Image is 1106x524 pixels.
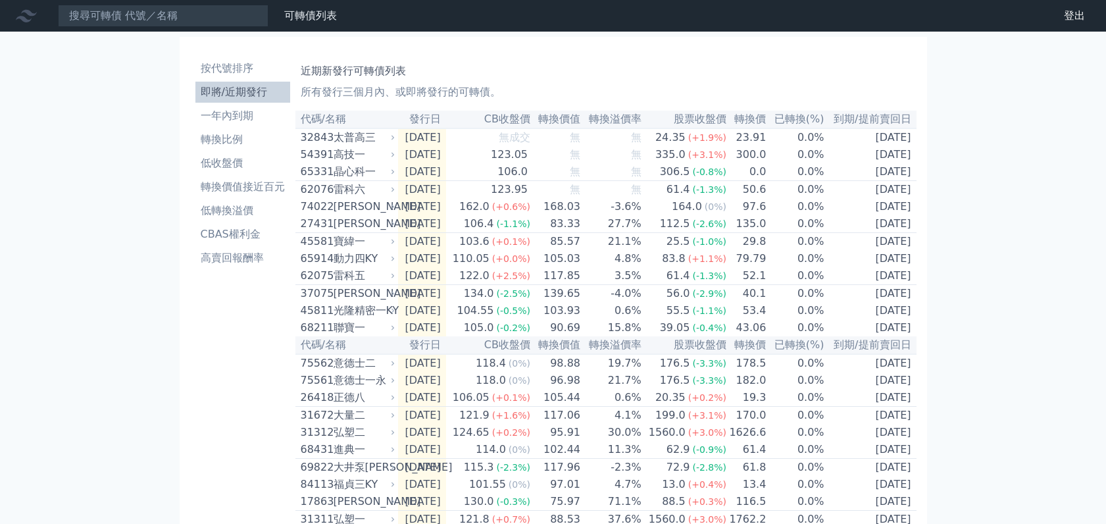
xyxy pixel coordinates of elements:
[692,462,726,473] span: (-2.8%)
[653,147,688,163] div: 335.0
[398,389,446,407] td: [DATE]
[195,248,290,269] a: 高賣回報酬率
[531,111,581,128] th: 轉換價值
[581,389,642,407] td: 0.6%
[398,128,446,146] td: [DATE]
[767,146,824,163] td: 0.0%
[570,165,580,178] span: 無
[334,425,393,440] div: 弘塑二
[334,407,393,423] div: 大量二
[581,493,642,511] td: 71.1%
[398,181,446,199] td: [DATE]
[767,302,824,319] td: 0.0%
[457,407,492,423] div: 121.9
[727,354,767,372] td: 178.5
[767,389,824,407] td: 0.0%
[727,493,767,511] td: 116.5
[398,424,446,441] td: [DATE]
[492,253,530,264] span: (+0.0%)
[195,153,290,174] a: 低收盤價
[450,251,492,267] div: 110.05
[531,372,581,389] td: 96.98
[825,476,917,493] td: [DATE]
[473,442,509,458] div: 114.0
[688,496,726,507] span: (+0.3%)
[531,459,581,477] td: 117.96
[727,233,767,251] td: 29.8
[1053,5,1095,26] a: 登出
[531,407,581,425] td: 117.06
[454,303,496,319] div: 104.55
[531,424,581,441] td: 95.91
[688,410,726,421] span: (+3.1%)
[825,250,917,267] td: [DATE]
[495,164,530,180] div: 106.0
[692,375,726,386] span: (-3.3%)
[492,410,530,421] span: (+1.6%)
[692,305,726,316] span: (-1.1%)
[496,462,530,473] span: (-2.3%)
[334,286,393,301] div: [PERSON_NAME]
[334,355,393,371] div: 意德士二
[492,392,530,403] span: (+0.1%)
[727,198,767,215] td: 97.6
[398,354,446,372] td: [DATE]
[334,234,393,249] div: 寶緯一
[825,336,917,354] th: 到期/提前賣回日
[692,236,726,247] span: (-1.0%)
[581,285,642,303] td: -4.0%
[825,285,917,303] td: [DATE]
[496,496,530,507] span: (-0.3%)
[334,182,393,197] div: 雷科六
[631,148,641,161] span: 無
[727,319,767,336] td: 43.06
[492,201,530,212] span: (+0.6%)
[727,441,767,459] td: 61.4
[767,336,824,354] th: 已轉換(%)
[825,441,917,459] td: [DATE]
[284,9,337,22] a: 可轉債列表
[531,493,581,511] td: 75.97
[653,130,688,145] div: 24.35
[727,302,767,319] td: 53.4
[767,181,824,199] td: 0.0%
[531,302,581,319] td: 103.93
[295,111,398,128] th: 代碼/名稱
[398,146,446,163] td: [DATE]
[531,198,581,215] td: 168.03
[398,493,446,511] td: [DATE]
[767,441,824,459] td: 0.0%
[692,323,726,333] span: (-0.4%)
[461,320,497,336] div: 105.0
[659,251,688,267] div: 83.8
[195,108,290,124] li: 一年內到期
[398,476,446,493] td: [DATE]
[581,215,642,233] td: 27.7%
[195,132,290,147] li: 轉換比例
[195,84,290,100] li: 即將/近期發行
[727,459,767,477] td: 61.8
[657,216,693,232] div: 112.5
[664,182,693,197] div: 61.4
[581,407,642,425] td: 4.1%
[767,459,824,477] td: 0.0%
[195,58,290,79] a: 按代號排序
[301,164,330,180] div: 65331
[398,319,446,336] td: [DATE]
[398,233,446,251] td: [DATE]
[664,459,693,475] div: 72.9
[195,200,290,221] a: 低轉換溢價
[727,424,767,441] td: 1626.6
[450,425,492,440] div: 124.65
[446,336,531,354] th: CB收盤價
[767,267,824,285] td: 0.0%
[334,199,393,215] div: [PERSON_NAME]
[727,267,767,285] td: 52.1
[767,407,824,425] td: 0.0%
[195,250,290,266] li: 高賣回報酬率
[301,147,330,163] div: 54391
[488,147,530,163] div: 123.05
[657,373,693,388] div: 176.5
[334,373,393,388] div: 意德士一永
[457,234,492,249] div: 103.6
